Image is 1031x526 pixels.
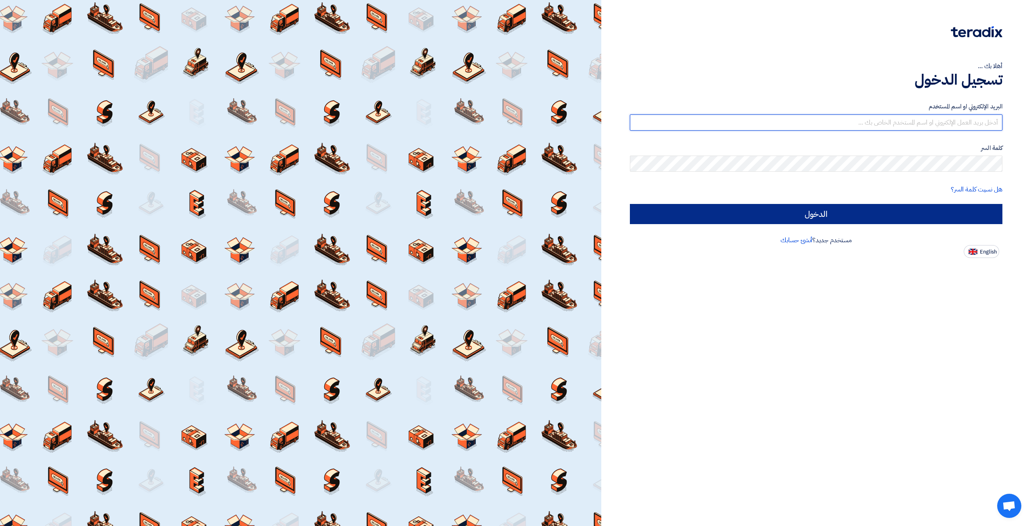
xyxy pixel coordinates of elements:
[630,102,1002,111] label: البريد الإلكتروني او اسم المستخدم
[997,494,1021,518] a: Open chat
[951,26,1002,37] img: Teradix logo
[964,245,999,258] button: English
[630,61,1002,71] div: أهلا بك ...
[630,235,1002,245] div: مستخدم جديد؟
[630,71,1002,89] h1: تسجيل الدخول
[980,249,997,255] span: English
[951,185,1002,194] a: هل نسيت كلمة السر؟
[630,143,1002,153] label: كلمة السر
[630,204,1002,224] input: الدخول
[780,235,812,245] a: أنشئ حسابك
[630,114,1002,131] input: أدخل بريد العمل الإلكتروني او اسم المستخدم الخاص بك ...
[969,249,977,255] img: en-US.png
